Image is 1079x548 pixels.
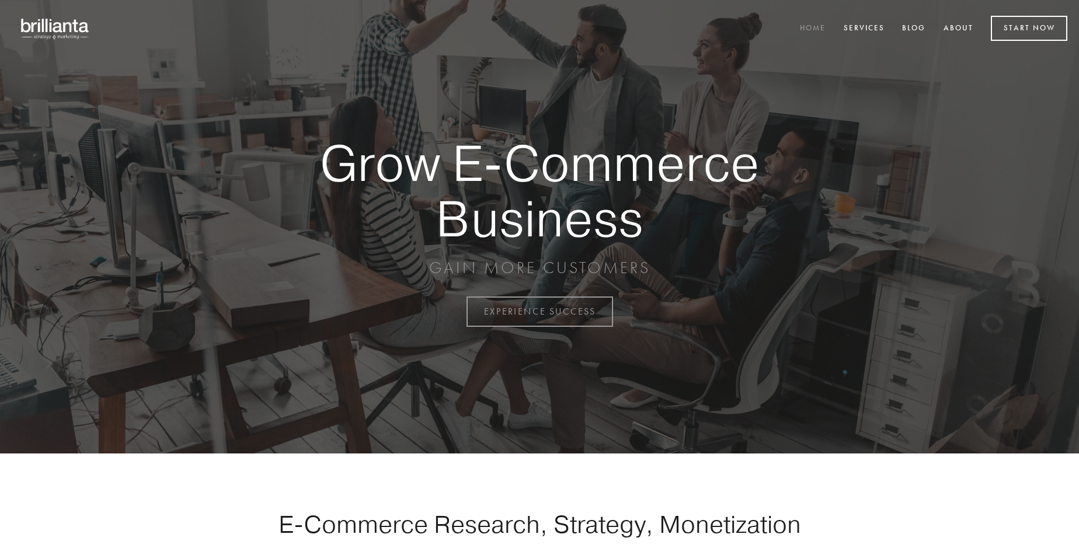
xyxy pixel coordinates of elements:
a: Blog [894,19,933,39]
h1: E-Commerce Research, Strategy, Monetization [242,509,837,539]
img: brillianta - research, strategy, marketing [12,12,99,46]
p: GAIN MORE CUSTOMERS [279,257,800,278]
a: About [936,19,981,39]
a: EXPERIENCE SUCCESS [467,296,613,327]
strong: Grow E-Commerce Business [279,135,800,246]
a: Home [792,19,833,39]
a: Services [836,19,892,39]
a: Start Now [991,16,1067,41]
